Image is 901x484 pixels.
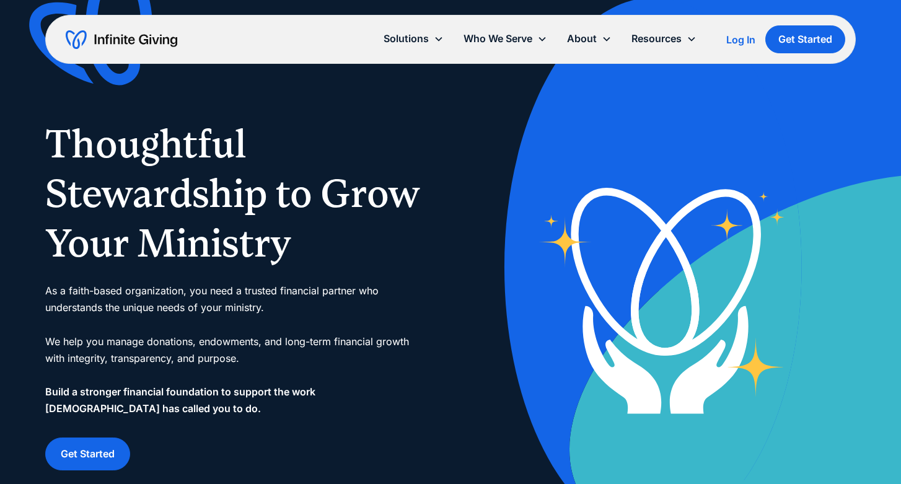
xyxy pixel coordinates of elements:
[726,32,755,47] a: Log In
[765,25,845,53] a: Get Started
[567,30,597,47] div: About
[45,438,130,470] a: Get Started
[532,162,799,428] img: nonprofit donation platform for faith-based organizations and ministries
[464,30,532,47] div: Who We Serve
[384,30,429,47] div: Solutions
[726,35,755,45] div: Log In
[45,119,426,268] h1: Thoughtful Stewardship to Grow Your Ministry
[45,283,426,418] div: As a faith-based organization, you need a trusted financial partner who understands the unique ne...
[45,385,315,415] strong: Build a stronger financial foundation to support the work [DEMOGRAPHIC_DATA] has called you to do.
[631,30,682,47] div: Resources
